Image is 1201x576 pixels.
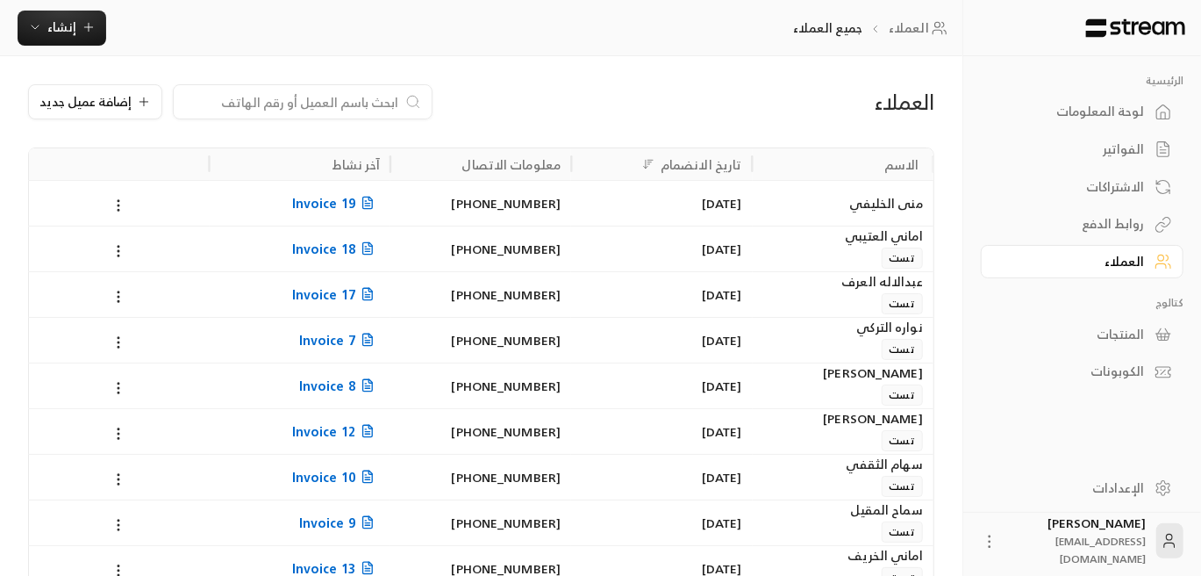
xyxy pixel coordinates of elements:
[981,245,1183,279] a: العملاء
[401,181,561,226] div: [PHONE_NUMBER]
[763,318,923,337] div: نواره التركي
[39,96,132,108] span: إضافة عميل جديد
[763,364,923,383] div: [PERSON_NAME]
[882,430,923,451] span: تست
[882,385,923,406] span: تست
[889,19,953,37] a: العملاء
[882,248,923,269] span: تست
[763,546,923,565] div: اماني الخريف
[332,154,380,176] div: آخر نشاط
[763,181,923,226] div: منى الخليفي
[763,409,923,428] div: [PERSON_NAME]
[292,284,380,306] span: Invoice 17
[582,181,741,226] div: [DATE]
[1003,178,1144,196] div: الاشتراكات
[582,500,741,545] div: [DATE]
[462,154,561,176] div: معلومات الاتصال
[401,364,561,408] div: [PHONE_NUMBER]
[292,238,380,260] span: Invoice 18
[1003,253,1144,270] div: العملاء
[1055,532,1146,568] span: [EMAIL_ADDRESS][DOMAIN_NAME]
[582,455,741,500] div: [DATE]
[582,409,741,454] div: [DATE]
[882,339,923,360] span: تست
[582,318,741,363] div: [DATE]
[981,133,1183,167] a: الفواتير
[292,421,380,443] span: Invoice 12
[644,88,934,116] div: العملاء
[47,16,76,38] span: إنشاء
[763,227,923,246] div: اماني العتيبي
[582,364,741,408] div: [DATE]
[401,272,561,317] div: [PHONE_NUMBER]
[401,227,561,271] div: [PHONE_NUMBER]
[981,471,1183,505] a: الإعدادات
[1003,326,1144,343] div: المنتجات
[793,19,862,37] p: جميع العملاء
[763,272,923,292] div: عبدالاله العرف
[1003,479,1144,497] div: الإعدادات
[638,154,659,175] button: Sort
[401,409,561,454] div: [PHONE_NUMBER]
[981,169,1183,204] a: الاشتراكات
[981,95,1183,129] a: لوحة المعلومات
[292,466,380,488] span: Invoice 10
[882,293,923,314] span: تست
[884,154,919,176] div: الاسم
[299,329,380,351] span: Invoice 7
[661,154,742,176] div: تاريخ الانضمام
[763,455,923,474] div: سهام الثقفي
[882,476,923,497] span: تست
[28,84,162,119] button: إضافة عميل جديد
[292,192,380,214] span: Invoice 19
[882,522,923,543] span: تست
[1084,18,1187,38] img: Logo
[981,317,1183,351] a: المنتجات
[299,375,380,397] span: Invoice 8
[981,207,1183,241] a: روابط الدفع
[1003,103,1144,120] div: لوحة المعلومات
[793,19,954,37] nav: breadcrumb
[1003,215,1144,233] div: روابط الدفع
[401,500,561,545] div: [PHONE_NUMBER]
[18,11,106,46] button: إنشاء
[981,296,1183,310] p: كتالوج
[401,318,561,363] div: [PHONE_NUMBER]
[763,500,923,520] div: سماح المقيل
[981,74,1183,88] p: الرئيسية
[299,512,380,534] span: Invoice 9
[582,227,741,271] div: [DATE]
[1003,140,1144,158] div: الفواتير
[1009,515,1146,567] div: [PERSON_NAME]
[184,92,398,112] input: ابحث باسم العميل أو رقم الهاتف
[1003,363,1144,380] div: الكوبونات
[582,272,741,317] div: [DATE]
[401,455,561,500] div: [PHONE_NUMBER]
[981,355,1183,389] a: الكوبونات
